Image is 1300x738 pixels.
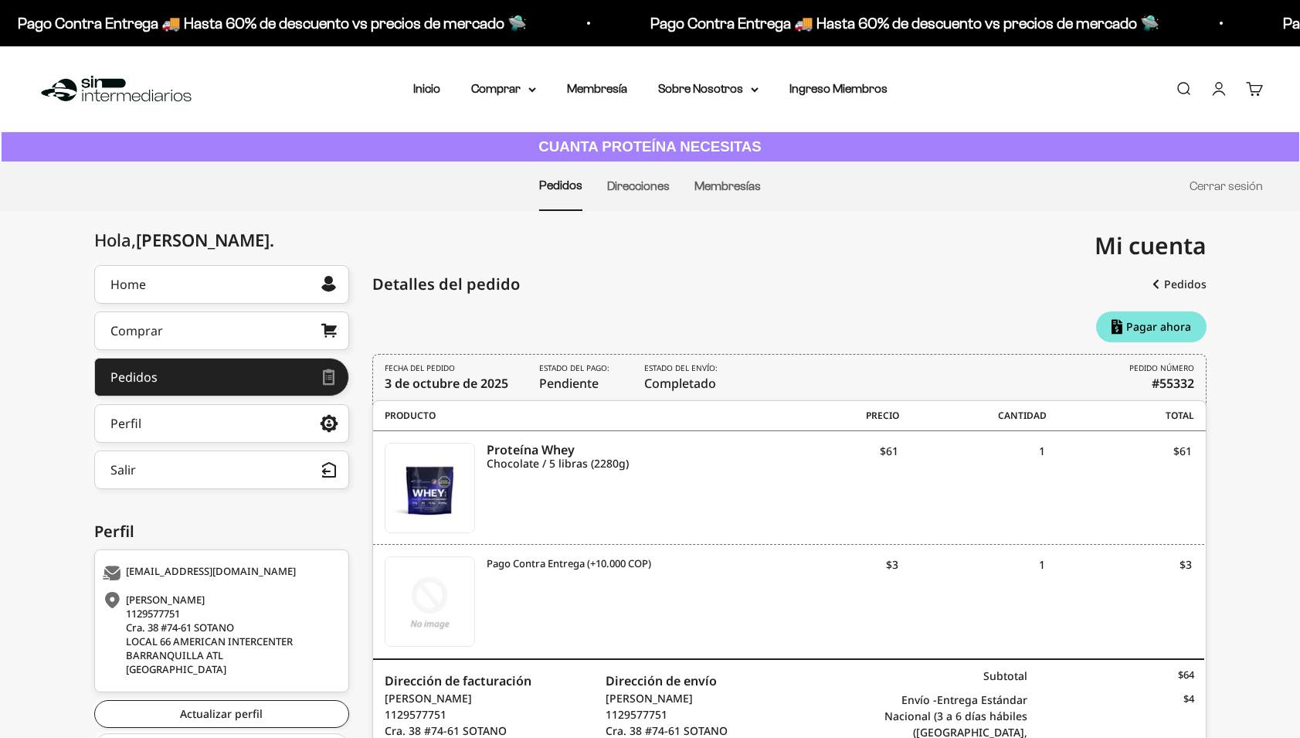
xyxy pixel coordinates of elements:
[372,273,520,296] div: Detalles del pedido
[539,362,609,374] i: Estado del pago:
[110,278,146,291] div: Home
[860,668,1027,684] div: Subtotal
[270,228,274,251] span: .
[103,593,337,676] div: [PERSON_NAME] 1129577751 Cra. 38 #74-61 SOTANO LOCAL 66 AMERICAN INTERCENTER BARRANQUILLA ATL [GE...
[110,417,141,430] div: Perfil
[658,79,759,99] summary: Sobre Nosotros
[649,11,1158,36] p: Pago Contra Entrega 🚚 Hasta 60% de descuento vs precios de mercado 🛸
[385,444,474,532] img: Proteína Whey - Chocolate / 5 libras (2280g)
[471,79,536,99] summary: Comprar
[1096,311,1207,342] a: Pagar ahora
[487,556,651,572] span: Pago Contra Entrega (+10.000 COP)
[94,404,349,443] a: Perfil
[1045,556,1192,573] span: $3
[752,556,898,573] span: $3
[110,464,136,476] div: Salir
[752,409,900,423] span: Precio
[539,362,613,393] span: Pendiente
[94,700,349,728] a: Actualizar perfil
[1152,374,1194,393] b: #55332
[644,362,718,374] i: Estado del envío:
[110,325,163,337] div: Comprar
[94,311,349,350] a: Comprar
[567,82,627,95] a: Membresía
[898,443,1045,474] div: 1
[385,557,474,646] img: Pago Contra Entrega (+10.000 COP)
[538,138,762,155] strong: CUANTA PROTEÍNA NECESITAS
[487,457,751,471] i: Chocolate / 5 libras (2280g)
[899,409,1047,423] span: Cantidad
[385,672,531,689] strong: Dirección de facturación
[1095,230,1207,261] span: Mi cuenta
[2,132,1299,162] a: CUANTA PROTEÍNA NECESITAS
[606,672,717,689] strong: Dirección de envío
[94,358,349,396] a: Pedidos
[1027,668,1194,683] span: $64
[103,566,337,581] div: [EMAIL_ADDRESS][DOMAIN_NAME]
[1027,692,1194,707] span: $4
[1190,179,1263,192] a: Cerrar sesión
[413,82,440,95] a: Inicio
[487,443,751,471] a: Proteína Whey Chocolate / 5 libras (2280g)
[94,230,274,250] div: Hola,
[752,443,898,459] span: $61
[16,11,525,36] p: Pago Contra Entrega 🚚 Hasta 60% de descuento vs precios de mercado 🛸
[94,265,349,304] a: Home
[385,443,475,533] a: Proteína Whey - Chocolate / 5 libras (2280g)
[94,520,349,543] div: Perfil
[694,179,761,192] a: Membresías
[607,179,670,192] a: Direcciones
[539,179,582,192] a: Pedidos
[1129,362,1194,374] i: PEDIDO NÚMERO
[385,375,508,392] time: 3 de octubre de 2025
[385,556,475,647] a: Pago Contra Entrega (+10.000 COP)
[901,692,937,707] span: Envío -
[110,371,158,383] div: Pedidos
[789,82,888,95] a: Ingreso Miembros
[94,451,349,489] button: Salir
[1152,270,1207,298] a: Pedidos
[644,362,721,393] span: Completado
[385,409,752,423] span: Producto
[487,443,751,457] i: Proteína Whey
[1045,443,1192,459] span: $61
[1047,409,1194,423] span: Total
[136,228,274,251] span: [PERSON_NAME]
[385,362,455,374] i: FECHA DEL PEDIDO
[898,556,1045,587] div: 1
